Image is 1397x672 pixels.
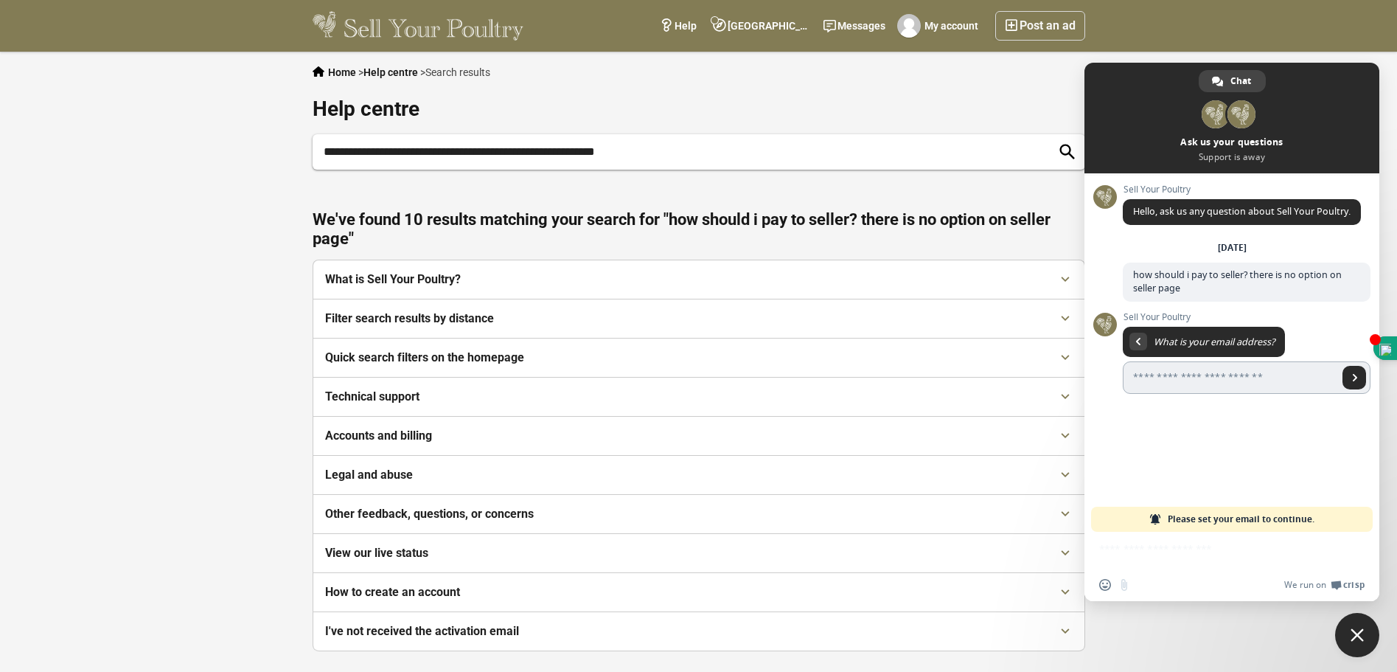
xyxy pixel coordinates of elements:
a: Other feedback, questions, or concerns [313,495,1084,533]
span: Chat [1230,70,1251,92]
span: Hello, ask us any question about Sell Your Poultry. [1133,205,1351,218]
div: View our live status [325,546,1039,561]
span: how should i pay to seller? there is no option on seller page [1133,269,1342,294]
div: Technical support [325,389,1039,404]
img: Abungy [897,14,921,38]
a: Chat [1199,70,1266,92]
a: Help [652,11,705,41]
a: Quick search filters on the homepage [313,339,1084,377]
li: > [358,66,418,78]
h1: Help centre [313,97,1085,122]
input: Enter your email address... [1123,361,1338,394]
a: Filter search results by distance [313,299,1084,338]
a: Close chat [1335,613,1379,657]
h2: We've found 10 results matching your search for "how should i pay to seller? there is no option o... [313,210,1085,249]
span: Crisp [1343,579,1365,591]
a: What is Sell Your Poultry? [313,260,1084,299]
div: I've not received the activation email [325,624,1039,639]
a: Technical support [313,378,1084,416]
div: Filter search results by distance [325,311,1039,326]
a: Legal and abuse [313,456,1084,494]
a: Accounts and billing [313,417,1084,455]
span: Please set your email to continue. [1168,507,1314,532]
a: My account [893,11,986,41]
a: I've not received the activation email [313,612,1084,651]
span: We run on [1284,579,1326,591]
a: How to create an account [313,573,1084,612]
span: Insert an emoji [1099,579,1111,591]
span: Sell Your Poultry [1123,184,1361,195]
a: Messages [815,11,893,41]
div: [DATE] [1218,243,1247,252]
div: Accounts and billing [325,429,1039,443]
div: Other feedback, questions, or concerns [325,507,1039,522]
a: Post an ad [995,11,1085,41]
a: Help centre [363,66,418,78]
li: > [420,66,490,78]
img: Sell Your Poultry [313,11,524,41]
div: How to create an account [325,585,1039,600]
a: Home [328,66,356,78]
a: [GEOGRAPHIC_DATA], [GEOGRAPHIC_DATA] [705,11,815,41]
div: Legal and abuse [325,468,1039,482]
a: Send [1342,366,1366,389]
span: Sell Your Poultry [1123,312,1370,322]
a: We run onCrisp [1284,579,1365,591]
div: What is Sell Your Poultry? [325,272,1039,287]
button: Search [1051,136,1084,168]
span: Search results [425,66,490,78]
div: Quick search filters on the homepage [325,350,1039,365]
span: What is your email address? [1154,336,1275,348]
a: View our live status [313,534,1084,572]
